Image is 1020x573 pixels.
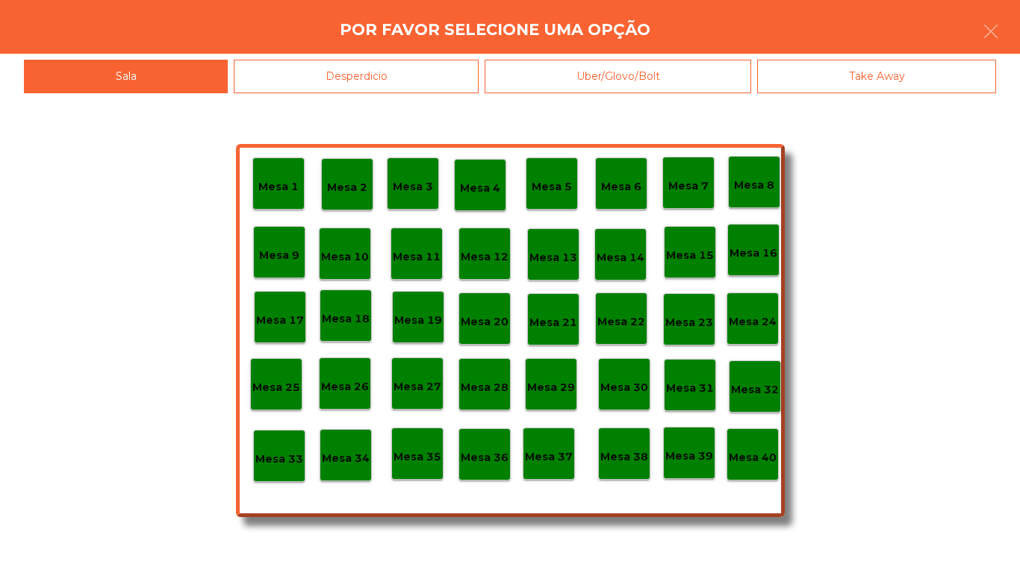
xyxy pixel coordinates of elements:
p: Mesa 26 [321,378,369,395]
h4: Por favor selecione uma opção [340,19,650,41]
p: Mesa 10 [321,248,369,266]
div: Desperdicio [234,60,479,93]
p: Mesa 7 [668,178,709,195]
p: Mesa 40 [729,449,777,466]
p: Mesa 32 [731,381,779,398]
p: Mesa 9 [259,247,299,264]
p: Mesa 19 [394,312,442,329]
p: Mesa 35 [394,448,441,466]
div: Uber/Glovo/Bolt [485,60,751,93]
p: Mesa 38 [600,448,648,466]
div: Sala [24,60,228,93]
p: Mesa 29 [527,379,575,396]
p: Mesa 11 [393,248,441,266]
p: Mesa 17 [256,312,304,329]
p: Mesa 5 [532,178,572,195]
p: Mesa 16 [730,245,777,262]
p: Mesa 23 [665,314,713,331]
p: Mesa 14 [597,249,644,266]
p: Mesa 1 [258,178,299,195]
p: Mesa 8 [734,177,774,194]
p: Mesa 15 [666,247,714,264]
p: Mesa 2 [327,179,367,196]
p: Mesa 33 [255,451,303,468]
p: Mesa 3 [393,178,433,195]
p: Mesa 31 [666,380,714,397]
p: Mesa 12 [461,248,509,266]
p: Mesa 24 [729,313,777,331]
p: Mesa 34 [322,450,370,467]
div: Take Away [757,60,996,93]
p: Mesa 25 [252,379,300,396]
p: Mesa 4 [460,180,500,197]
p: Mesa 30 [600,379,648,396]
p: Mesa 39 [665,448,713,465]
p: Mesa 22 [597,313,645,331]
p: Mesa 21 [529,314,577,331]
p: Mesa 37 [525,448,573,466]
p: Mesa 27 [394,378,441,395]
p: Mesa 18 [322,310,370,328]
p: Mesa 6 [601,178,641,195]
p: Mesa 20 [461,313,509,331]
p: Mesa 13 [529,249,577,266]
p: Mesa 36 [461,449,509,466]
p: Mesa 28 [461,379,509,396]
